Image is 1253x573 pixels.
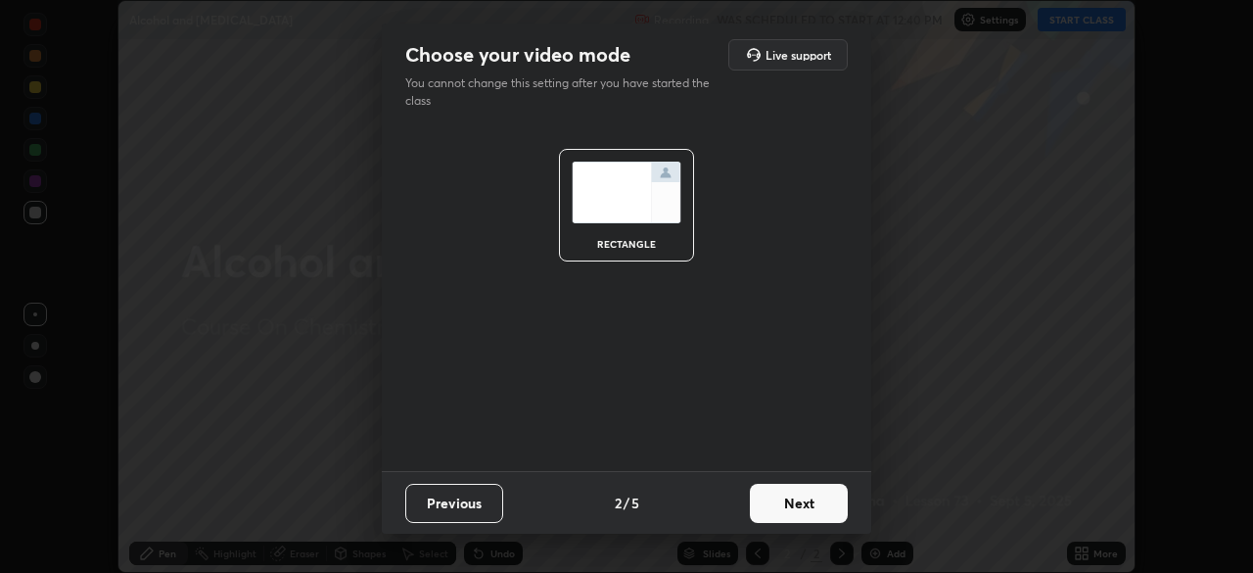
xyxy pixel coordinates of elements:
[766,49,831,61] h5: Live support
[631,493,639,513] h4: 5
[624,493,629,513] h4: /
[405,42,630,68] h2: Choose your video mode
[615,493,622,513] h4: 2
[587,239,666,249] div: rectangle
[750,484,848,523] button: Next
[572,162,681,223] img: normalScreenIcon.ae25ed63.svg
[405,484,503,523] button: Previous
[405,74,722,110] p: You cannot change this setting after you have started the class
